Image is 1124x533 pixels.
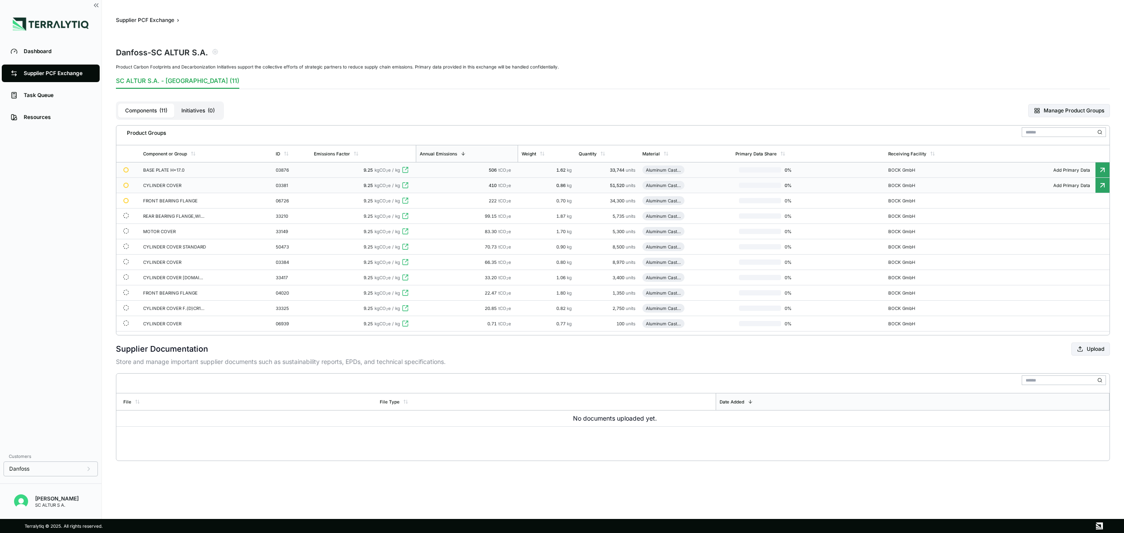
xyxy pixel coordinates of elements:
span: 33,744 [610,167,626,173]
span: 9.25 [364,183,373,188]
div: 33149 [276,229,307,234]
div: CYLINDER COVER [143,321,206,326]
span: kgCO e / kg [375,244,400,249]
span: tCO e [498,290,511,295]
sub: 2 [506,277,508,281]
div: BOCK GmbH [888,183,930,188]
span: ( 11 ) [159,107,167,114]
div: Annual Emissions [420,151,457,156]
button: SC ALTUR S.A. - [GEOGRAPHIC_DATA] (11) [116,76,239,89]
span: kg [567,321,572,326]
div: Aluminum Casting (Machined) [646,229,681,234]
div: BASE PLATE H=17.0 [143,167,206,173]
img: Dumitru Cotelin [14,494,28,508]
span: tCO e [498,321,511,326]
div: Task Queue [24,92,91,99]
button: Components(11) [118,104,174,118]
div: 03384 [276,259,307,265]
p: Store and manage important supplier documents such as sustainability reports, EPDs, and technical... [116,357,1110,366]
span: 0.90 [556,244,567,249]
div: Material [642,151,660,156]
div: BOCK GmbH [888,213,930,219]
div: Aluminum Casting (Machined) [646,259,681,265]
span: 0 % [781,167,809,173]
sub: 2 [386,277,388,281]
div: BOCK GmbH [888,244,930,249]
span: 0 % [781,306,809,311]
span: 9.25 [364,244,373,249]
span: 9.25 [364,321,373,326]
span: 9.25 [364,229,373,234]
span: 83.30 [485,229,498,234]
div: Dashboard [24,48,91,55]
span: 70.73 [485,244,498,249]
span: units [626,167,635,173]
span: 0.82 [556,306,567,311]
span: units [626,306,635,311]
span: kgCO e / kg [375,259,400,265]
div: SC ALTUR S A. [35,502,79,508]
span: 9.25 [364,306,373,311]
sub: 2 [386,230,388,234]
sub: 2 [386,184,388,188]
sub: 2 [386,261,388,265]
sub: 2 [386,246,388,250]
span: kg [567,290,572,295]
span: 0 % [781,198,809,203]
span: units [626,321,635,326]
span: kg [567,213,572,219]
div: FRONT BEARING FLANGE [143,198,206,203]
span: 9.25 [364,290,373,295]
div: FRONT BEARING FLANGE [143,290,206,295]
span: kgCO e / kg [375,321,400,326]
span: 1.87 [556,213,567,219]
span: kg [567,306,572,311]
div: CYLINDER COVER [143,259,206,265]
span: 9.25 [364,259,373,265]
div: Date Added [720,399,744,404]
div: BOCK GmbH [888,259,930,265]
span: 0.71 [487,321,498,326]
div: File [123,399,131,404]
span: 0.70 [556,198,567,203]
span: 1.70 [556,229,567,234]
div: Aluminum Casting (Machined) [646,306,681,311]
sub: 2 [386,323,388,327]
sub: 2 [506,292,508,296]
div: MOTOR COVER [143,229,206,234]
span: 0.77 [556,321,567,326]
span: tCO e [498,167,511,173]
div: 33325 [276,306,307,311]
div: 06939 [276,321,307,326]
div: Aluminum Casting (Machined) [646,275,681,280]
div: BOCK GmbH [888,306,930,311]
button: Initiatives(0) [174,104,222,118]
span: 5,735 [612,213,626,219]
span: 100 [616,321,626,326]
div: ID [276,151,280,156]
sub: 2 [386,169,388,173]
span: kg [567,229,572,234]
span: tCO e [498,198,511,203]
span: 0 % [781,213,809,219]
span: units [626,229,635,234]
div: [PERSON_NAME] [35,495,79,502]
div: Aluminum Casting (Machined) [646,183,681,188]
span: 1.62 [556,167,567,173]
span: 5,300 [612,229,626,234]
span: 1,350 [612,290,626,295]
sub: 2 [386,200,388,204]
div: 33210 [276,213,307,219]
sub: 2 [386,292,388,296]
span: 51,520 [610,183,626,188]
span: units [626,290,635,295]
span: kgCO e / kg [375,198,400,203]
div: CYLINDER COVER [143,183,206,188]
span: 2,750 [612,306,626,311]
div: 04020 [276,290,307,295]
div: Weight [522,151,536,156]
sub: 2 [386,307,388,311]
div: Danfoss - SC ALTUR S.A. [116,46,208,58]
div: 33417 [276,275,307,280]
div: Aluminum Casting (Machined) [646,198,681,203]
